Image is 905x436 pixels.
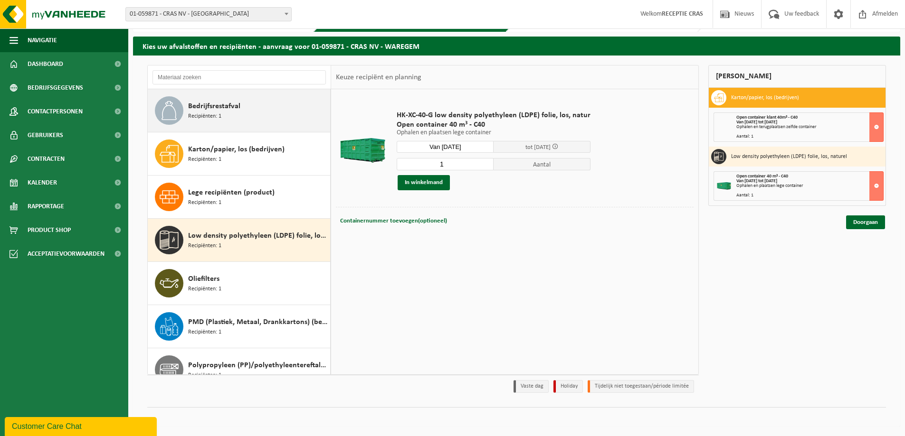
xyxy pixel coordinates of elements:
[148,89,331,132] button: Bedrijfsrestafval Recipiënten: 1
[188,241,221,250] span: Recipiënten: 1
[397,130,591,136] p: Ophalen en plaatsen lege container
[525,144,551,150] span: tot [DATE]
[188,187,275,198] span: Lege recipiënten (product)
[28,218,71,242] span: Product Shop
[188,101,240,112] span: Bedrijfsrestafval
[588,380,694,393] li: Tijdelijk niet toegestaan/période limitée
[148,348,331,391] button: Polypropyleen (PP)/polyethyleentereftalaat (PET) spanbanden Recipiënten: 1
[28,242,105,266] span: Acceptatievoorwaarden
[188,230,328,241] span: Low density polyethyleen (LDPE) folie, los, naturel
[148,176,331,219] button: Lege recipiënten (product) Recipiënten: 1
[133,37,900,55] h2: Kies uw afvalstoffen en recipiënten - aanvraag voor 01-059871 - CRAS NV - WAREGEM
[152,70,326,84] input: Materiaal zoeken
[188,316,328,328] span: PMD (Plastiek, Metaal, Drankkartons) (bedrijven)
[397,120,591,130] span: Open container 40 m³ - C40
[188,198,221,207] span: Recipiënten: 1
[148,305,331,348] button: PMD (Plastiek, Metaal, Drankkartons) (bedrijven) Recipiënten: 1
[28,52,63,76] span: Dashboard
[125,7,292,21] span: 01-059871 - CRAS NV - WAREGEM
[553,380,583,393] li: Holiday
[188,371,221,380] span: Recipiënten: 1
[28,76,83,100] span: Bedrijfsgegevens
[188,112,221,121] span: Recipiënten: 1
[188,328,221,337] span: Recipiënten: 1
[736,174,788,179] span: Open container 40 m³ - C40
[339,214,448,228] button: Containernummer toevoegen(optioneel)
[188,285,221,294] span: Recipiënten: 1
[28,171,57,195] span: Kalender
[5,415,159,436] iframe: chat widget
[397,111,591,120] span: HK-XC-40-G low density polyethyleen (LDPE) folie, los, natur
[736,193,883,198] div: Aantal: 1
[28,147,65,171] span: Contracten
[331,65,426,89] div: Keuze recipiënt en planning
[731,90,799,105] h3: Karton/papier, los (bedrijven)
[148,262,331,305] button: Oliefilters Recipiënten: 1
[126,8,291,21] span: 01-059871 - CRAS NV - WAREGEM
[188,144,285,155] span: Karton/papier, los (bedrijven)
[736,134,883,139] div: Aantal: 1
[846,215,885,229] a: Doorgaan
[148,219,331,262] button: Low density polyethyleen (LDPE) folie, los, naturel Recipiënten: 1
[494,158,591,170] span: Aantal
[736,178,777,184] strong: Van [DATE] tot [DATE]
[736,115,798,120] span: Open container klant 40m³ - C40
[731,149,847,164] h3: Low density polyethyleen (LDPE) folie, los, naturel
[736,120,777,125] strong: Van [DATE] tot [DATE]
[708,65,886,88] div: [PERSON_NAME]
[188,360,328,371] span: Polypropyleen (PP)/polyethyleentereftalaat (PET) spanbanden
[340,218,447,224] span: Containernummer toevoegen(optioneel)
[397,141,494,153] input: Selecteer datum
[514,380,549,393] li: Vaste dag
[188,155,221,164] span: Recipiënten: 1
[188,273,219,285] span: Oliefilters
[28,100,83,123] span: Contactpersonen
[662,10,703,18] strong: RECEPTIE CRAS
[398,175,450,190] button: In winkelmand
[28,123,63,147] span: Gebruikers
[148,132,331,176] button: Karton/papier, los (bedrijven) Recipiënten: 1
[736,125,883,130] div: Ophalen en terugplaatsen zelfde container
[28,195,64,218] span: Rapportage
[736,184,883,188] div: Ophalen en plaatsen lege container
[28,28,57,52] span: Navigatie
